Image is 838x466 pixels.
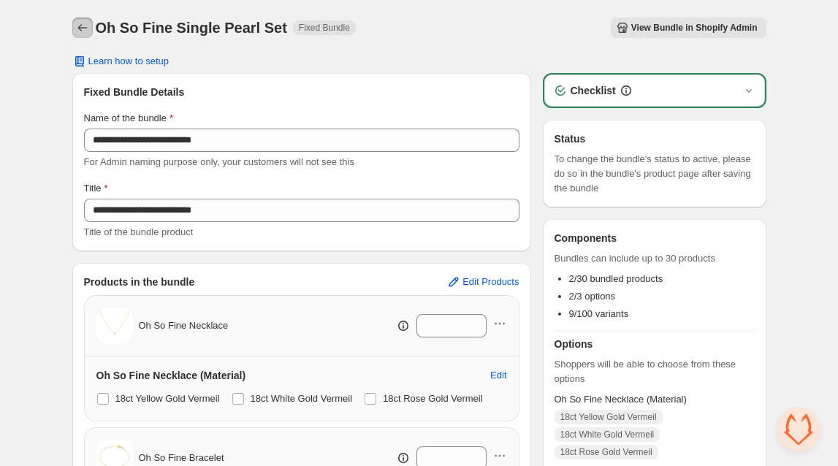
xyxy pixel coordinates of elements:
span: Oh So Fine Necklace (Material) [555,392,755,407]
span: Bundles can include up to 30 products [555,251,755,266]
h3: Fixed Bundle Details [84,85,519,99]
span: Edit [490,370,506,381]
span: Edit Products [462,276,519,288]
span: 18ct Rose Gold Vermeil [383,393,483,404]
img: Oh So Fine Necklace [96,308,133,344]
h3: Checklist [571,83,616,98]
h3: Oh So Fine Necklace (Material) [96,368,246,383]
span: 18ct Yellow Gold Vermeil [560,411,657,423]
button: Back [72,18,93,38]
span: To change the bundle's status to active, please do so in the bundle's product page after saving t... [555,152,755,196]
span: Shoppers will be able to choose from these options [555,357,755,386]
button: Learn how to setup [64,51,178,72]
span: View Bundle in Shopify Admin [631,22,758,34]
h3: Products in the bundle [84,275,195,289]
span: Oh So Fine Necklace [139,318,229,333]
label: Name of the bundle [84,111,174,126]
span: 18ct Rose Gold Vermeil [560,446,652,458]
span: 18ct Yellow Gold Vermeil [115,393,220,404]
span: For Admin naming purpose only, your customers will not see this [84,156,354,167]
span: 9/100 variants [569,308,629,319]
label: Title [84,181,108,196]
h1: Oh So Fine Single Pearl Set [96,19,287,37]
span: 2/3 options [569,291,616,302]
h3: Components [555,231,617,245]
a: Open chat [777,408,820,451]
span: Oh So Fine Bracelet [139,451,224,465]
span: 18ct White Gold Vermeil [251,393,352,404]
span: Fixed Bundle [299,22,350,34]
h3: Options [555,337,755,351]
span: 18ct White Gold Vermeil [560,429,655,440]
h3: Status [555,131,755,146]
span: 2/30 bundled products [569,273,663,284]
span: Learn how to setup [88,56,169,67]
span: Title of the bundle product [84,226,194,237]
button: View Bundle in Shopify Admin [611,18,766,38]
button: Edit Products [438,270,527,294]
button: Edit [481,364,515,387]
